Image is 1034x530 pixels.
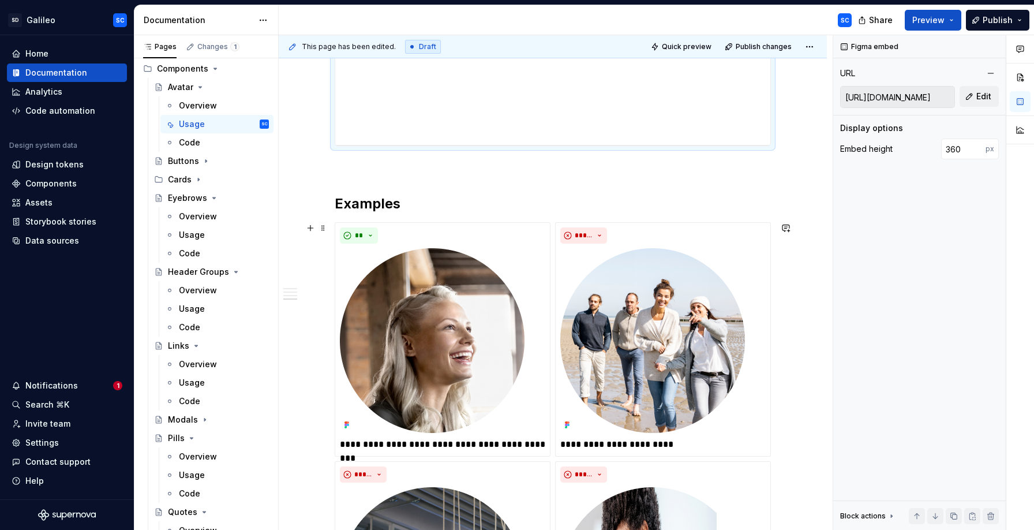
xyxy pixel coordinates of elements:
[840,508,896,524] div: Block actions
[302,42,396,51] span: This page has been edited.
[149,410,274,429] a: Modals
[160,244,274,263] a: Code
[168,432,185,444] div: Pills
[7,395,127,414] button: Search ⌘K
[38,509,96,521] svg: Supernova Logo
[179,451,217,462] div: Overview
[179,303,205,315] div: Usage
[335,195,771,213] h2: Examples
[840,143,893,155] div: Embed height
[912,14,945,26] span: Preview
[25,418,70,430] div: Invite team
[149,503,274,521] a: Quotes
[160,318,274,337] a: Code
[179,359,217,370] div: Overview
[986,144,994,154] p: px
[160,281,274,300] a: Overview
[179,377,205,389] div: Usage
[160,355,274,374] a: Overview
[25,48,48,59] div: Home
[976,91,991,102] span: Edit
[2,8,132,32] button: SDGalileoSC
[179,322,200,333] div: Code
[160,207,274,226] a: Overview
[840,122,903,134] div: Display options
[149,78,274,96] a: Avatar
[144,14,253,26] div: Documentation
[149,337,274,355] a: Links
[25,105,95,117] div: Code automation
[869,14,893,26] span: Share
[840,512,886,521] div: Block actions
[25,86,62,98] div: Analytics
[160,392,274,410] a: Code
[340,248,525,433] img: cc2c4c1f-25cb-4992-a946-3605ac134062.png
[25,475,44,487] div: Help
[179,488,200,499] div: Code
[149,152,274,170] a: Buttons
[721,39,797,55] button: Publish changes
[179,248,200,259] div: Code
[149,263,274,281] a: Header Groups
[840,68,855,79] div: URL
[25,235,79,247] div: Data sources
[966,10,1029,31] button: Publish
[7,232,127,250] a: Data sources
[168,81,193,93] div: Avatar
[941,139,986,159] input: 100
[160,484,274,503] a: Code
[8,13,22,27] div: SD
[168,174,192,185] div: Cards
[7,453,127,471] button: Contact support
[179,100,217,111] div: Overview
[179,118,205,130] div: Usage
[168,155,199,167] div: Buttons
[160,226,274,244] a: Usage
[25,437,59,449] div: Settings
[168,192,207,204] div: Eyebrows
[160,133,274,152] a: Code
[7,83,127,101] a: Analytics
[27,14,55,26] div: Galileo
[7,102,127,120] a: Code automation
[25,178,77,189] div: Components
[7,64,127,82] a: Documentation
[25,399,69,410] div: Search ⌘K
[160,466,274,484] a: Usage
[149,429,274,447] a: Pills
[157,63,208,74] div: Components
[905,10,961,31] button: Preview
[560,248,745,433] img: 420324b6-a33c-4f0b-8a4a-f0e4a5243cd4.png
[7,212,127,231] a: Storybook stories
[7,415,127,433] a: Invite team
[736,42,792,51] span: Publish changes
[7,376,127,395] button: Notifications1
[160,115,274,133] a: UsageSC
[179,211,217,222] div: Overview
[160,300,274,318] a: Usage
[197,42,239,51] div: Changes
[983,14,1013,26] span: Publish
[230,42,239,51] span: 1
[662,42,711,51] span: Quick preview
[419,42,436,51] span: Draft
[168,266,229,278] div: Header Groups
[179,137,200,148] div: Code
[7,44,127,63] a: Home
[9,141,77,150] div: Design system data
[149,189,274,207] a: Eyebrows
[149,170,274,189] div: Cards
[179,395,200,407] div: Code
[841,16,849,25] div: SC
[138,59,274,78] div: Components
[179,285,217,296] div: Overview
[25,159,84,170] div: Design tokens
[168,340,189,352] div: Links
[7,155,127,174] a: Design tokens
[7,434,127,452] a: Settings
[116,16,125,25] div: SC
[960,86,999,107] button: Edit
[168,506,197,518] div: Quotes
[647,39,717,55] button: Quick preview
